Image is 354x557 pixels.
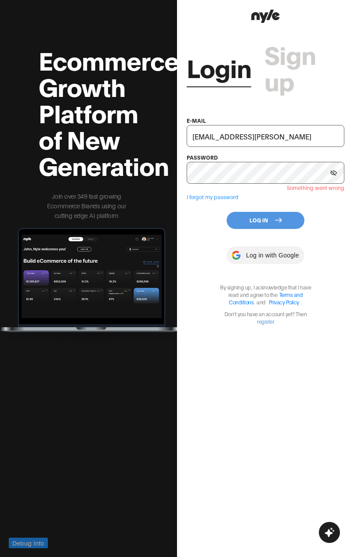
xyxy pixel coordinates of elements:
span: Debug Info [12,538,44,548]
a: register [257,318,274,325]
p: Don't you have an account yet? Then [215,310,316,325]
a: I forgot my password [187,193,238,200]
h2: Ecommerce Growth Platform of New Generation [39,46,134,178]
p: By signing up, I acknowledge that I have read and agree to the . [215,283,316,306]
div: Something went wrong [187,184,344,192]
a: Sign up [264,41,344,93]
p: Join over 349 fast growing Ecommerce Brands using our cutting edge AI platform [39,191,134,220]
a: Privacy Policy [269,299,299,305]
span: and [254,299,268,305]
a: Login [187,54,251,80]
button: Debug Info [9,538,48,548]
button: Log In [227,212,304,229]
label: password [187,154,218,161]
label: e-mail [187,117,206,124]
a: Terms and Conditions [229,291,303,305]
button: Log in with Google [227,246,304,264]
